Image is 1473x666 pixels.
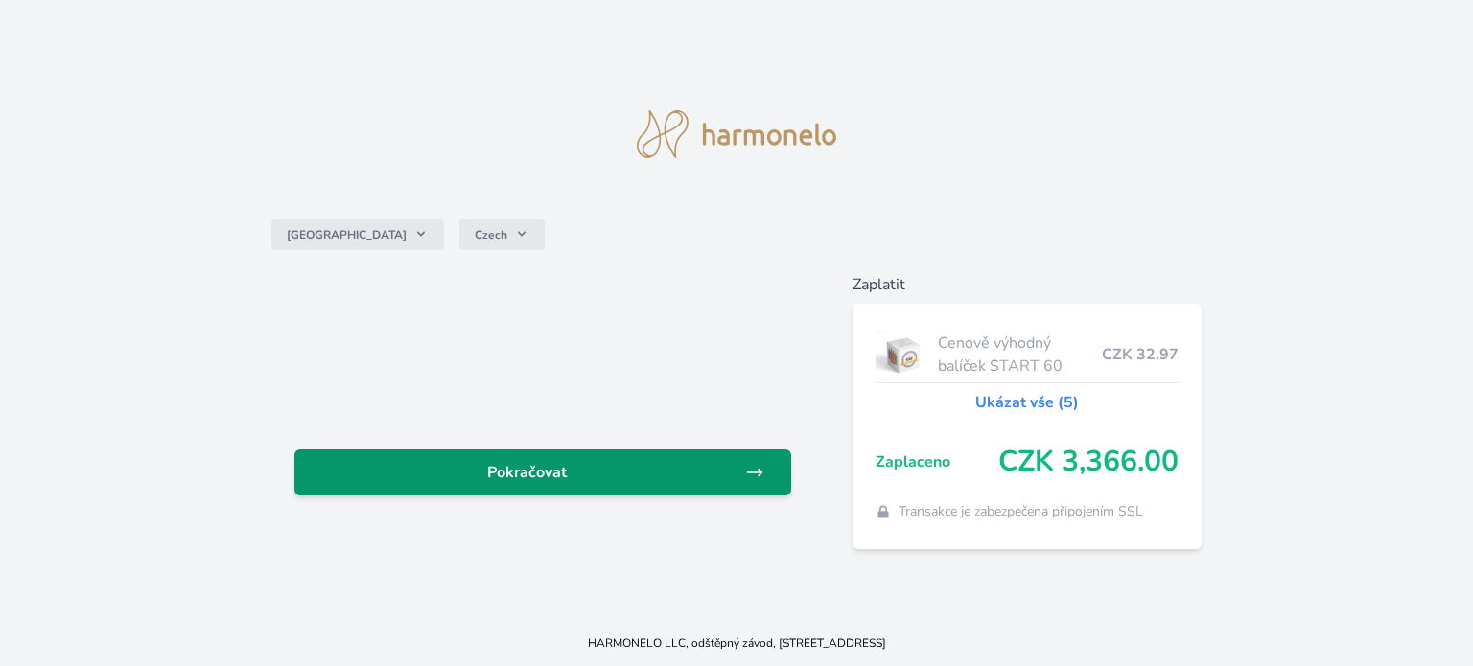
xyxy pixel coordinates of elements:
h6: Zaplatit [853,273,1202,296]
span: CZK 32.97 [1102,343,1179,366]
span: Czech [475,227,507,242]
a: Pokračovat [294,449,791,495]
img: start.jpg [876,331,930,379]
span: [GEOGRAPHIC_DATA] [287,227,407,242]
span: Cenově výhodný balíček START 60 [938,332,1102,378]
button: [GEOGRAPHIC_DATA] [271,219,444,250]
span: Zaplaceno [876,450,998,473]
button: Czech [459,219,545,250]
span: Pokračovat [310,461,745,484]
a: Ukázat vše (5) [975,391,1079,414]
span: Transakce je zabezpečena připojením SSL [899,502,1143,521]
span: CZK 3,366.00 [998,445,1179,479]
img: logo.svg [637,110,836,158]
